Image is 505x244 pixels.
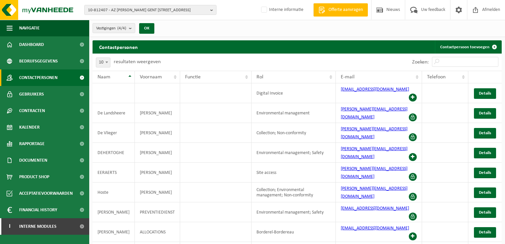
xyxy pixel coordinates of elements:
[479,210,491,215] span: Details
[479,91,491,96] span: Details
[88,5,208,15] span: 10-812407 - AZ [PERSON_NAME] GENT [STREET_ADDRESS]
[479,111,491,115] span: Details
[185,74,201,80] span: Functie
[341,206,409,211] a: [EMAIL_ADDRESS][DOMAIN_NAME]
[135,202,180,222] td: PREVENTIEDIENST
[19,218,57,235] span: Interne modules
[341,87,409,92] a: [EMAIL_ADDRESS][DOMAIN_NAME]
[93,123,135,143] td: De Vlieger
[313,3,368,17] a: Offerte aanvragen
[327,7,365,13] span: Offerte aanvragen
[93,143,135,163] td: DEHERTOGHE
[435,40,501,54] a: Contactpersoon toevoegen
[93,202,135,222] td: [PERSON_NAME]
[341,226,409,231] a: [EMAIL_ADDRESS][DOMAIN_NAME]
[252,103,335,123] td: Environmental management
[19,69,58,86] span: Contactpersonen
[19,169,49,185] span: Product Shop
[19,202,57,218] span: Financial History
[252,163,335,183] td: Site access
[341,166,408,179] a: [PERSON_NAME][EMAIL_ADDRESS][DOMAIN_NAME]
[479,230,491,234] span: Details
[474,207,496,218] a: Details
[19,185,73,202] span: Acceptatievoorwaarden
[252,222,335,242] td: Borderel-Bordereau
[479,171,491,175] span: Details
[341,107,408,120] a: [PERSON_NAME][EMAIL_ADDRESS][DOMAIN_NAME]
[135,143,180,163] td: [PERSON_NAME]
[341,186,408,199] a: [PERSON_NAME][EMAIL_ADDRESS][DOMAIN_NAME]
[135,183,180,202] td: [PERSON_NAME]
[474,168,496,178] a: Details
[96,23,126,33] span: Vestigingen
[140,74,162,80] span: Voornaam
[19,136,45,152] span: Rapportage
[341,127,408,140] a: [PERSON_NAME][EMAIL_ADDRESS][DOMAIN_NAME]
[114,59,161,64] label: resultaten weergeven
[252,202,335,222] td: Environmental management; Safety
[135,103,180,123] td: [PERSON_NAME]
[260,5,303,15] label: Interne informatie
[474,128,496,139] a: Details
[97,74,110,80] span: Naam
[479,131,491,135] span: Details
[19,36,44,53] span: Dashboard
[19,53,58,69] span: Bedrijfsgegevens
[93,183,135,202] td: Hoste
[479,190,491,195] span: Details
[135,222,180,242] td: ALLOCATIONS
[474,108,496,119] a: Details
[474,88,496,99] a: Details
[479,151,491,155] span: Details
[252,183,335,202] td: Collection; Environmental management; Non-conformity
[135,123,180,143] td: [PERSON_NAME]
[19,20,40,36] span: Navigatie
[139,23,154,34] button: OK
[93,23,135,33] button: Vestigingen(4/4)
[117,26,126,30] count: (4/4)
[7,218,13,235] span: I
[474,227,496,238] a: Details
[93,40,144,53] h2: Contactpersonen
[412,60,429,65] label: Zoeken:
[96,58,110,67] span: 10
[84,5,216,15] button: 10-812407 - AZ [PERSON_NAME] GENT [STREET_ADDRESS]
[474,187,496,198] a: Details
[93,103,135,123] td: De Landsheere
[427,74,446,80] span: Telefoon
[256,74,263,80] span: Rol
[341,146,408,159] a: [PERSON_NAME][EMAIL_ADDRESS][DOMAIN_NAME]
[19,152,47,169] span: Documenten
[341,74,355,80] span: E-mail
[252,123,335,143] td: Collection; Non-conformity
[474,148,496,158] a: Details
[93,163,135,183] td: EERAERTS
[252,143,335,163] td: Environmental management; Safety
[93,222,135,242] td: [PERSON_NAME]
[252,83,335,103] td: Digital Invoice
[135,163,180,183] td: [PERSON_NAME]
[19,86,44,102] span: Gebruikers
[19,119,40,136] span: Kalender
[19,102,45,119] span: Contracten
[96,58,110,67] span: 10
